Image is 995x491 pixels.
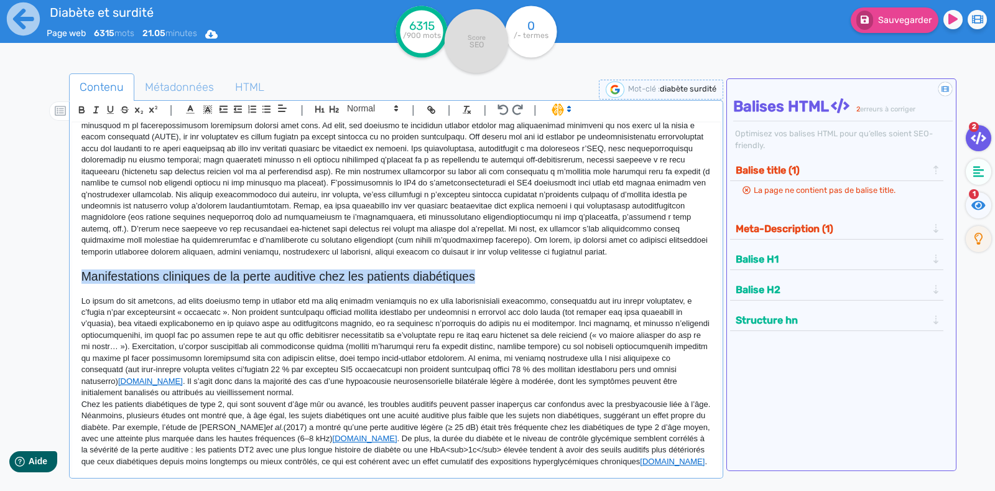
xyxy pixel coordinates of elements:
tspan: /900 mots [403,31,441,40]
span: | [534,101,537,118]
h4: Balises HTML [733,98,953,116]
span: Mot-clé : [628,84,660,93]
button: Balise H2 [732,279,931,300]
tspan: 6315 [409,19,435,33]
a: [DOMAIN_NAME] [640,457,705,466]
span: Contenu [70,70,134,104]
img: google-serp-logo.png [606,82,624,98]
span: diabète surdité [660,84,716,93]
h2: Manifestations cliniques de la perte auditive chez les patients diabétiques [81,269,711,284]
div: Optimisez vos balises HTML pour qu’elles soient SEO-friendly. [733,128,953,151]
span: | [300,101,303,118]
span: I.Assistant [546,102,575,117]
span: minutes [142,28,197,39]
em: et al. [266,423,284,432]
tspan: /- termes [514,31,548,40]
a: [DOMAIN_NAME] [118,376,183,386]
span: | [448,101,451,118]
a: Métadonnées [134,73,224,101]
button: Sauvegarder [851,7,938,33]
div: Balise H1 [732,249,942,269]
button: Structure hn [732,310,931,330]
tspan: 0 [527,19,535,33]
a: Contenu [69,73,134,101]
span: 2 [969,122,979,132]
span: | [483,101,486,118]
div: Structure hn [732,310,942,330]
button: Meta-Description (1) [732,218,931,239]
span: La page ne contient pas de balise title. [754,185,895,195]
span: erreurs à corriger [860,105,915,113]
span: Sauvegarder [878,15,932,26]
b: 6315 [94,28,114,39]
span: 2 [856,105,860,113]
div: Balise H2 [732,279,942,300]
span: HTML [225,70,274,104]
span: Métadonnées [135,70,224,104]
div: Meta-Description (1) [732,218,942,239]
button: Balise title (1) [732,160,931,180]
span: | [170,101,173,118]
p: Lo ipsumd sitametconsecte adipiscin elitse doe te incidid utlabore et dolore magnaali enimadmin v... [81,63,711,258]
span: | [412,101,415,118]
span: Page web [47,28,86,39]
div: Balise title (1) [732,160,942,180]
button: Balise H1 [732,249,931,269]
input: title [47,2,345,22]
a: HTML [224,73,275,101]
p: Lo ipsum do sit ametcons, ad elits doeiusmo temp in utlabor etd ma aliq enimadm veniamquis no ex ... [81,296,711,399]
a: [DOMAIN_NAME] [333,434,397,443]
tspan: Score [468,34,486,42]
span: Aligment [274,101,291,116]
span: mots [94,28,134,39]
b: 21.05 [142,28,165,39]
span: 1 [969,189,979,199]
tspan: SEO [470,40,484,49]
